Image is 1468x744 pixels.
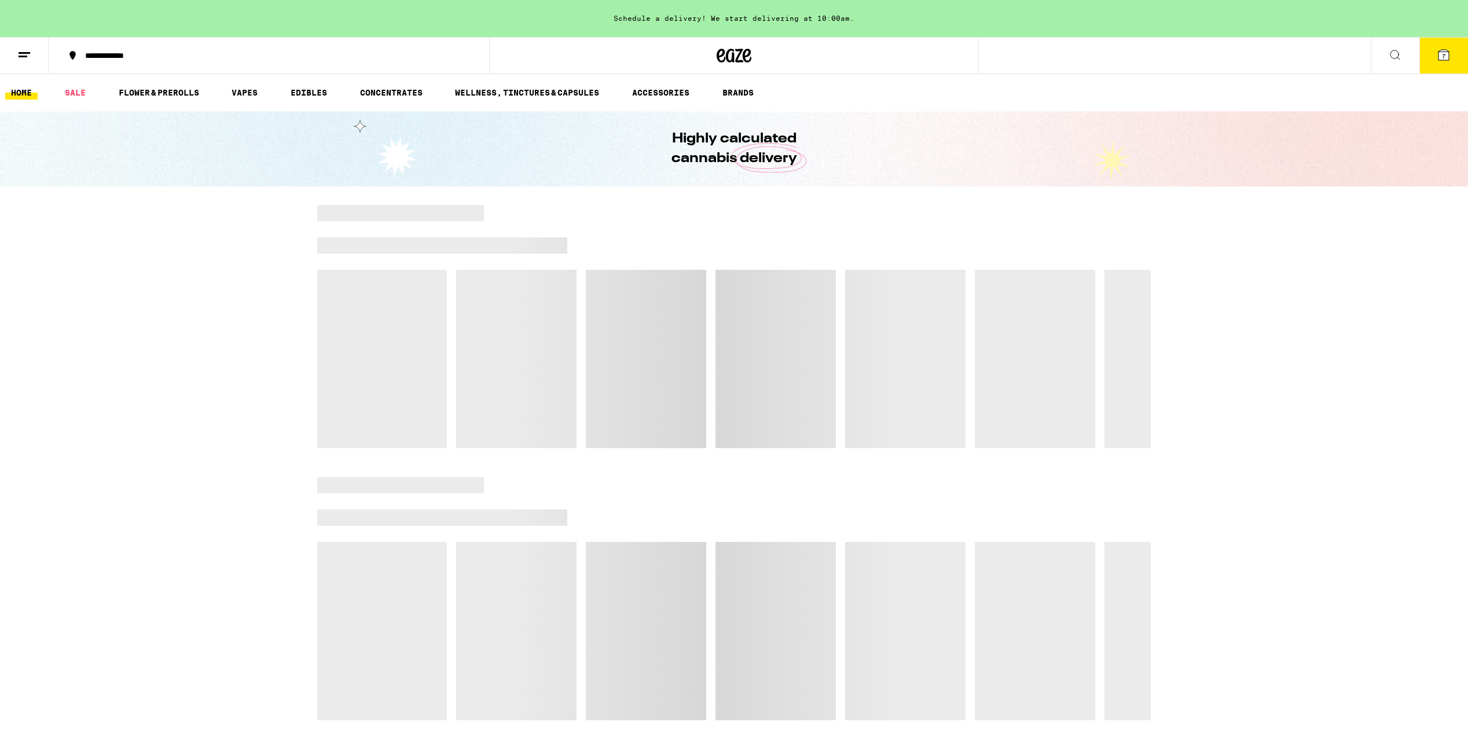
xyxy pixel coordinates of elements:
a: WELLNESS, TINCTURES & CAPSULES [449,86,605,100]
a: BRANDS [717,86,759,100]
h1: Highly calculated cannabis delivery [638,129,830,168]
a: ACCESSORIES [626,86,695,100]
a: FLOWER & PREROLLS [113,86,205,100]
button: 7 [1419,38,1468,74]
a: HOME [5,86,38,100]
a: EDIBLES [285,86,333,100]
a: CONCENTRATES [354,86,428,100]
a: VAPES [226,86,263,100]
a: SALE [59,86,91,100]
span: 7 [1442,53,1445,60]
